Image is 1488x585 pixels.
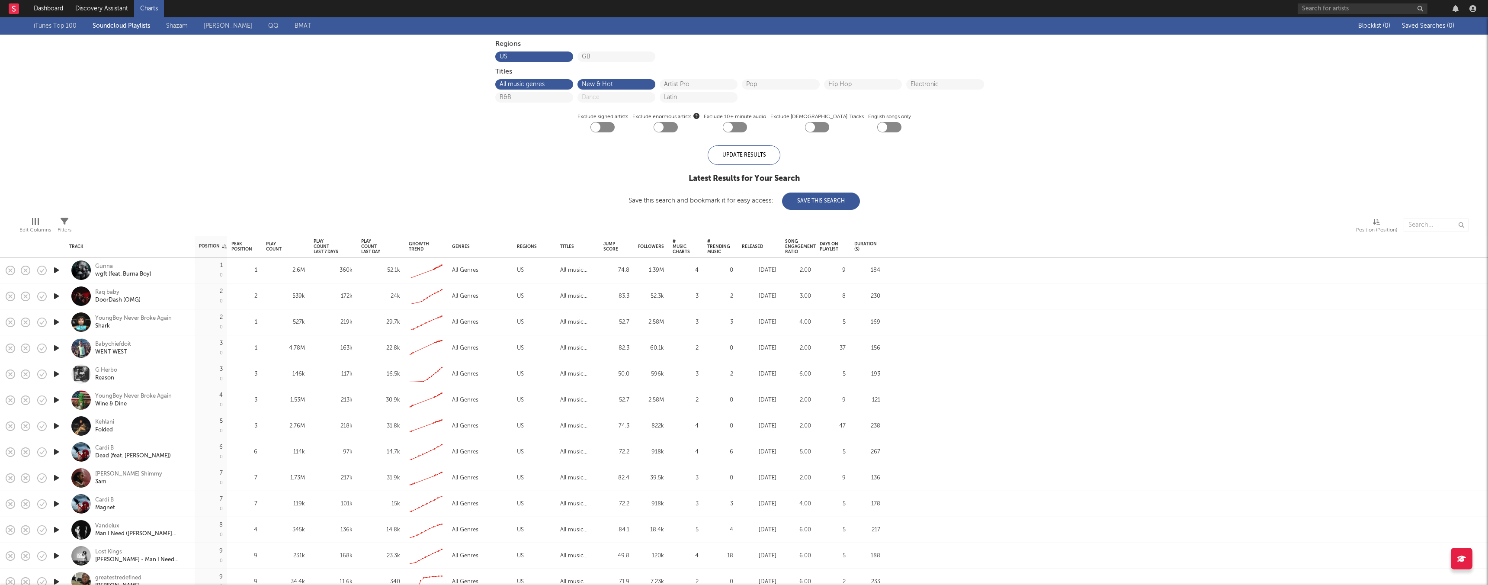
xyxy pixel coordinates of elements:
div: 230 [854,291,880,302]
div: 4 [673,421,699,431]
span: ( 0 ) [1447,23,1454,29]
div: 168k [314,551,353,561]
div: 52.1k [361,265,400,276]
div: Dead (feat. [PERSON_NAME]) [95,452,171,460]
a: [PERSON_NAME] [204,21,252,31]
div: 596k [638,369,664,379]
div: # Trending Music [707,239,730,254]
div: 1.39M [638,265,664,276]
div: 0 [707,421,733,431]
div: All music genres [560,421,595,431]
div: 3 [673,317,699,328]
div: US [517,343,524,354]
div: 2 [231,291,257,302]
div: DoorDash (OMG) [95,296,141,304]
div: Peak Position [231,241,252,252]
div: 16.5k [361,369,400,379]
div: 2.00 [785,395,811,405]
div: 3 [707,499,733,509]
a: Cardi BMagnet [95,496,115,512]
div: 6 [219,444,223,450]
div: Raq baby [95,289,141,296]
div: 3.00 [785,291,811,302]
div: 72.2 [603,499,629,509]
label: English songs only [868,112,911,122]
div: All Genres [452,499,478,509]
span: Blocklist [1358,23,1390,29]
div: Edit Columns [19,214,51,239]
div: 47 [820,421,846,431]
div: 3 [231,421,257,431]
div: US [517,395,524,405]
div: Song Engagement Ratio [785,239,816,254]
div: 39.5k [638,473,664,483]
div: 184 [854,265,880,276]
div: Magnet [95,504,115,512]
div: All music genres, New & Hot [560,447,595,457]
div: [DATE] [742,317,776,328]
div: 4 [673,447,699,457]
div: Play Count [266,241,292,252]
div: All Genres [452,395,478,405]
div: Filters [58,214,71,239]
div: 3 [220,341,223,346]
div: 7 [220,470,223,476]
div: All music genres, New & Hot [560,499,595,509]
div: 0 [220,325,223,330]
button: Latin [664,94,733,100]
div: [DATE] [742,551,776,561]
div: 1 [231,265,257,276]
div: 8 [820,291,846,302]
div: 9 [219,548,223,554]
div: Days on Playlist [820,241,838,252]
div: 1 [231,317,257,328]
a: Shazam [166,21,188,31]
div: Gunna [95,263,151,270]
a: KehlaniFolded [95,418,114,434]
div: 3 [231,395,257,405]
button: US [500,54,569,60]
div: [DATE] [742,369,776,379]
a: BabychiefdoitWENT WEST [95,341,131,356]
a: YoungBoy Never Broke AgainShark [95,315,172,330]
div: [DATE] [742,291,776,302]
div: Reason [95,374,117,382]
span: Exclude enormous artists [632,112,699,122]
button: Hip Hop [828,81,898,87]
div: Play Count Last 7 Days [314,239,340,254]
div: 114k [266,447,305,457]
div: 101k [314,499,353,509]
a: iTunes Top 100 [34,21,77,31]
label: Exclude signed artists [577,112,628,122]
a: Gunnawgft (feat. Burna Boy) [95,263,151,278]
div: Edit Columns [19,225,51,235]
button: GB [582,54,651,60]
div: 60.1k [638,343,664,354]
button: Dance [582,94,651,100]
div: 6.00 [785,551,811,561]
a: VandeluxMan I Need ([PERSON_NAME] Cover) [95,522,188,538]
div: Followers [638,244,664,249]
div: 9 [820,395,846,405]
div: Released [742,244,763,249]
div: 822k [638,421,664,431]
div: All music genres, New & Hot [560,551,595,561]
a: G HerboReason [95,366,117,382]
div: 2.6M [266,265,305,276]
div: All music genres, New & Hot [560,291,595,302]
div: Jump Score [603,241,618,252]
div: 5 [820,447,846,457]
div: Update Results [708,145,780,165]
div: 2 [673,395,699,405]
div: Vandelux [95,522,188,530]
div: 3am [95,478,162,486]
div: 527k [266,317,305,328]
div: 2.00 [785,421,811,431]
a: [PERSON_NAME] Shimmy3am [95,470,162,486]
div: 218k [314,421,353,431]
div: 31.8k [361,421,400,431]
div: All Genres [452,265,478,276]
div: Cardi B [95,444,171,452]
div: 136 [854,473,880,483]
div: [PERSON_NAME] Shimmy [95,470,162,478]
